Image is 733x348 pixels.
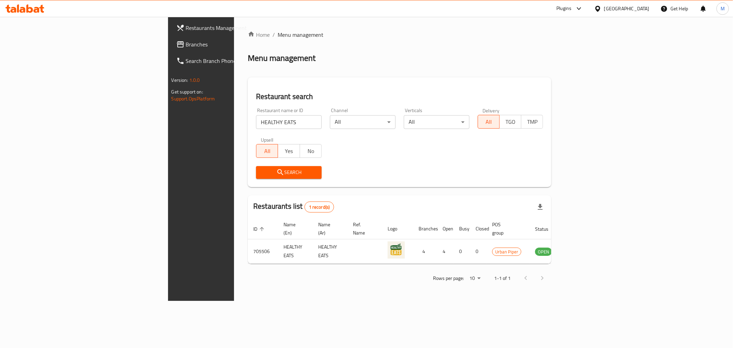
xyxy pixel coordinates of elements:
[281,146,297,156] span: Yes
[556,4,571,13] div: Plugins
[470,218,487,239] th: Closed
[478,115,500,129] button: All
[256,115,322,129] input: Search for restaurant name or ID..
[433,274,464,283] p: Rows per page:
[278,239,313,264] td: HEALTHY EATS
[454,218,470,239] th: Busy
[492,248,521,256] span: Urban Piper
[256,166,322,179] button: Search
[437,218,454,239] th: Open
[502,117,519,127] span: TGO
[388,241,405,259] img: HEALTHY EATS
[278,31,323,39] span: Menu management
[171,53,290,69] a: Search Branch Phone
[171,76,188,85] span: Version:
[524,117,540,127] span: TMP
[261,137,274,142] label: Upsell
[248,31,551,39] nav: breadcrumb
[253,201,334,213] h2: Restaurants list
[382,218,413,239] th: Logo
[304,202,334,213] div: Total records count
[437,239,454,264] td: 4
[171,87,203,96] span: Get support on:
[300,144,322,158] button: No
[470,239,487,264] td: 0
[330,115,396,129] div: All
[256,91,543,102] h2: Restaurant search
[535,248,552,256] div: OPEN
[535,248,552,256] span: OPEN
[186,57,285,65] span: Search Branch Phone
[253,225,266,233] span: ID
[186,40,285,48] span: Branches
[318,220,339,237] span: Name (Ar)
[454,239,470,264] td: 0
[413,239,437,264] td: 4
[171,94,215,103] a: Support.OpsPlatform
[353,220,374,237] span: Ref. Name
[259,146,275,156] span: All
[413,218,437,239] th: Branches
[494,274,511,283] p: 1-1 of 1
[256,144,278,158] button: All
[303,146,319,156] span: No
[404,115,469,129] div: All
[467,273,483,284] div: Rows per page:
[171,36,290,53] a: Branches
[171,20,290,36] a: Restaurants Management
[482,108,500,113] label: Delivery
[186,24,285,32] span: Restaurants Management
[305,204,334,210] span: 1 record(s)
[492,220,521,237] span: POS group
[284,220,304,237] span: Name (En)
[604,5,649,12] div: [GEOGRAPHIC_DATA]
[535,225,557,233] span: Status
[278,144,300,158] button: Yes
[262,168,316,177] span: Search
[721,5,725,12] span: M
[532,199,548,215] div: Export file
[521,115,543,129] button: TMP
[313,239,347,264] td: HEALTHY EATS
[499,115,521,129] button: TGO
[481,117,497,127] span: All
[189,76,200,85] span: 1.0.0
[248,218,589,264] table: enhanced table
